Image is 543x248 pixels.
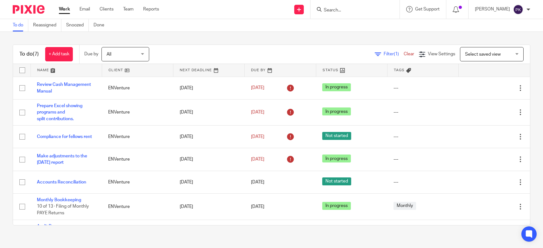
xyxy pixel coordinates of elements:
[173,148,245,171] td: [DATE]
[393,134,452,140] div: ---
[173,99,245,125] td: [DATE]
[33,52,39,57] span: (7)
[322,155,351,162] span: In progress
[37,134,92,139] a: Compliance for fellows rent
[37,82,91,93] a: Review Cash Management Manual
[393,109,452,115] div: ---
[94,19,109,31] a: Done
[102,148,173,171] td: ENVenture
[37,224,58,229] a: Audit Prep
[107,52,111,57] span: All
[394,52,399,56] span: (1)
[465,52,501,57] span: Select saved view
[102,125,173,148] td: ENVenture
[322,177,351,185] span: Not started
[393,179,452,185] div: ---
[322,107,351,115] span: In progress
[102,99,173,125] td: ENVenture
[475,6,510,12] p: [PERSON_NAME]
[394,68,405,72] span: Tags
[102,194,173,220] td: ENVenture
[393,156,452,162] div: ---
[384,52,404,56] span: Filter
[393,202,416,210] span: Monthly
[415,7,440,11] span: Get Support
[100,6,114,12] a: Clients
[322,132,351,140] span: Not started
[37,204,89,216] span: 10 of 13 · Filing of Monthly PAYE Returns
[102,220,173,246] td: ENVenture
[322,83,351,91] span: In progress
[37,104,82,121] a: Prepare Excel showing programs and split contributions.
[59,6,70,12] a: Work
[393,85,452,91] div: ---
[19,51,39,58] h1: To do
[251,204,264,209] span: [DATE]
[37,198,81,202] a: Monthly Bookkeeping
[251,110,264,114] span: [DATE]
[84,51,98,57] p: Due by
[251,157,264,162] span: [DATE]
[513,4,523,15] img: svg%3E
[102,171,173,193] td: ENVenture
[45,47,73,61] a: + Add task
[322,202,351,210] span: In progress
[251,180,264,184] span: [DATE]
[173,125,245,148] td: [DATE]
[37,154,87,165] a: Make adjustments to the [DATE] report
[323,8,380,13] input: Search
[66,19,89,31] a: Snoozed
[102,77,173,99] td: ENVenture
[13,5,45,14] img: Pixie
[404,52,414,56] a: Clear
[80,6,90,12] a: Email
[173,194,245,220] td: [DATE]
[173,171,245,193] td: [DATE]
[251,134,264,139] span: [DATE]
[37,180,86,184] a: Accounts Reconciliation
[123,6,134,12] a: Team
[13,19,28,31] a: To do
[251,86,264,90] span: [DATE]
[173,220,245,246] td: [DATE]
[428,52,455,56] span: View Settings
[173,77,245,99] td: [DATE]
[143,6,159,12] a: Reports
[33,19,61,31] a: Reassigned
